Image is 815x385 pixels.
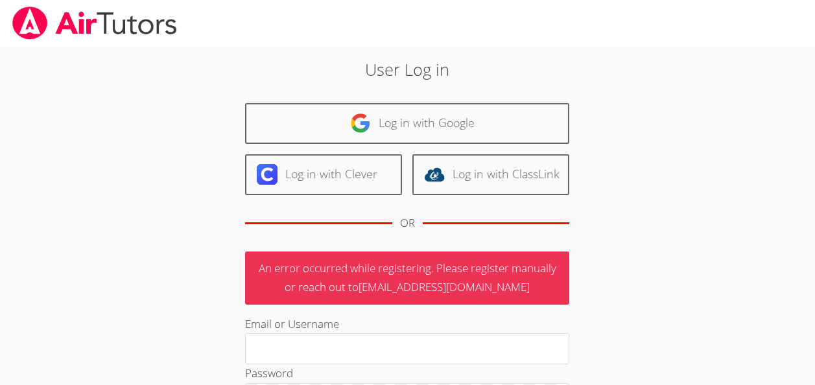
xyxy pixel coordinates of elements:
[350,113,371,134] img: google-logo-50288ca7cdecda66e5e0955fdab243c47b7ad437acaf1139b6f446037453330a.svg
[245,154,402,195] a: Log in with Clever
[245,251,569,305] p: An error occurred while registering. Please register manually or reach out to [EMAIL_ADDRESS][DOM...
[412,154,569,195] a: Log in with ClassLink
[245,103,569,144] a: Log in with Google
[245,316,339,331] label: Email or Username
[400,214,415,233] div: OR
[257,164,278,185] img: clever-logo-6eab21bc6e7a338710f1a6ff85c0baf02591cd810cc4098c63d3a4b26e2feb20.svg
[245,366,293,380] label: Password
[187,57,628,82] h2: User Log in
[11,6,178,40] img: airtutors_banner-c4298cdbf04f3fff15de1276eac7730deb9818008684d7c2e4769d2f7ddbe033.png
[424,164,445,185] img: classlink-logo-d6bb404cc1216ec64c9a2012d9dc4662098be43eaf13dc465df04b49fa7ab582.svg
